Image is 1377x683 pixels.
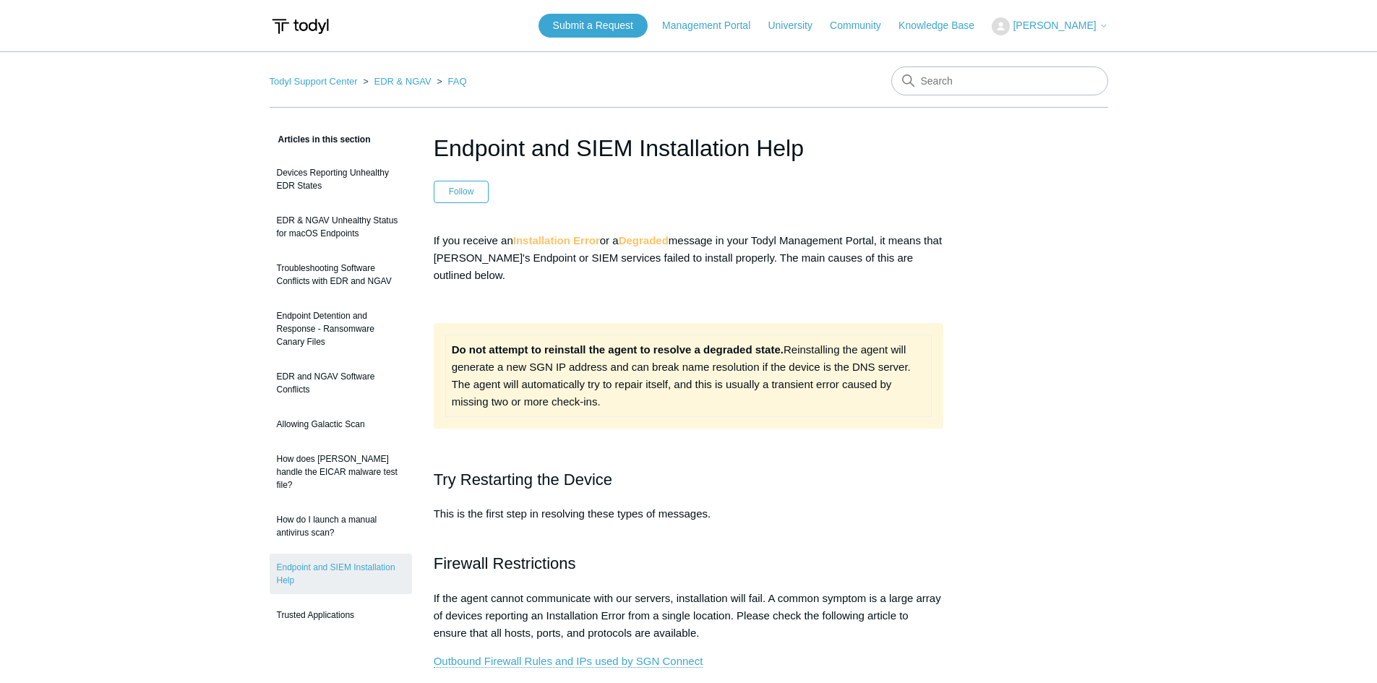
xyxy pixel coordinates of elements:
[619,234,669,246] strong: Degraded
[270,411,412,438] a: Allowing Galactic Scan
[270,302,412,356] a: Endpoint Detention and Response - Ransomware Canary Files
[891,66,1108,95] input: Search
[270,601,412,629] a: Trusted Applications
[434,467,944,492] h2: Try Restarting the Device
[445,335,932,416] td: Reinstalling the agent will generate a new SGN IP address and can break name resolution if the de...
[434,131,944,166] h1: Endpoint and SIEM Installation Help
[434,551,944,576] h2: Firewall Restrictions
[270,363,412,403] a: EDR and NGAV Software Conflicts
[434,232,944,284] p: If you receive an or a message in your Todyl Management Portal, it means that [PERSON_NAME]'s End...
[360,76,434,87] li: EDR & NGAV
[270,76,358,87] a: Todyl Support Center
[1013,20,1096,31] span: [PERSON_NAME]
[270,445,412,499] a: How does [PERSON_NAME] handle the EICAR malware test file?
[374,76,431,87] a: EDR & NGAV
[992,17,1107,35] button: [PERSON_NAME]
[434,655,703,668] a: Outbound Firewall Rules and IPs used by SGN Connect
[898,18,989,33] a: Knowledge Base
[270,159,412,199] a: Devices Reporting Unhealthy EDR States
[448,76,467,87] a: FAQ
[662,18,765,33] a: Management Portal
[539,14,648,38] a: Submit a Request
[434,505,944,540] p: This is the first step in resolving these types of messages.
[452,343,784,356] strong: Do not attempt to reinstall the agent to resolve a degraded state.
[270,76,361,87] li: Todyl Support Center
[270,506,412,546] a: How do I launch a manual antivirus scan?
[270,554,412,594] a: Endpoint and SIEM Installation Help
[270,207,412,247] a: EDR & NGAV Unhealthy Status for macOS Endpoints
[434,76,466,87] li: FAQ
[270,134,371,145] span: Articles in this section
[434,181,489,202] button: Follow Article
[270,254,412,295] a: Troubleshooting Software Conflicts with EDR and NGAV
[513,234,600,246] strong: Installation Error
[270,13,331,40] img: Todyl Support Center Help Center home page
[768,18,826,33] a: University
[830,18,896,33] a: Community
[434,590,944,642] p: If the agent cannot communicate with our servers, installation will fail. A common symptom is a l...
